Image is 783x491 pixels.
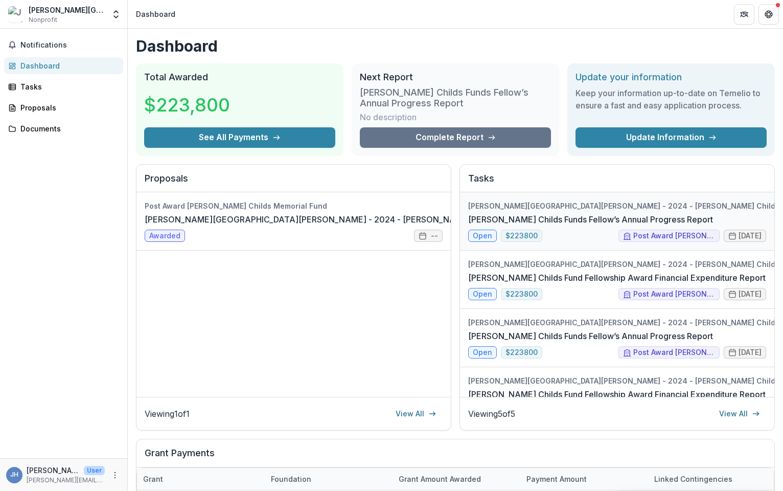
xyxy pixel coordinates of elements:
[145,173,443,192] h2: Proposals
[136,37,775,55] h1: Dashboard
[468,330,713,342] a: [PERSON_NAME] Childs Funds Fellow’s Annual Progress Report
[389,406,443,422] a: View All
[265,474,317,484] div: Foundation
[360,72,551,83] h2: Next Report
[360,127,551,148] a: Complete Report
[4,99,123,116] a: Proposals
[468,408,515,420] p: Viewing 5 of 5
[109,4,123,25] button: Open entity switcher
[468,272,766,284] a: [PERSON_NAME] Childs Fund Fellowship Award Financial Expenditure Report
[360,111,417,123] p: No description
[29,15,57,25] span: Nonprofit
[145,448,766,467] h2: Grant Payments
[758,4,779,25] button: Get Help
[84,466,105,475] p: User
[265,468,393,490] div: Foundation
[520,468,648,490] div: Payment Amount
[27,465,80,476] p: [PERSON_NAME]
[575,87,767,111] h3: Keep your information up-to-date on Temelio to ensure a fast and easy application process.
[109,469,121,481] button: More
[20,123,115,134] div: Documents
[393,474,487,484] div: Grant amount awarded
[20,81,115,92] div: Tasks
[648,468,776,490] div: Linked Contingencies
[8,6,25,23] img: Jarvis Dawson Hill
[145,213,650,226] a: [PERSON_NAME][GEOGRAPHIC_DATA][PERSON_NAME] - 2024 - [PERSON_NAME] Childs Memorial Fund - Fellows...
[520,474,593,484] div: Payment Amount
[575,127,767,148] a: Update Information
[393,468,520,490] div: Grant amount awarded
[648,474,739,484] div: Linked Contingencies
[4,37,123,53] button: Notifications
[136,9,175,19] div: Dashboard
[4,78,123,95] a: Tasks
[145,408,190,420] p: Viewing 1 of 1
[132,7,179,21] nav: breadcrumb
[20,60,115,71] div: Dashboard
[360,87,551,109] h3: [PERSON_NAME] Childs Funds Fellow’s Annual Progress Report
[144,127,335,148] button: See All Payments
[137,468,265,490] div: Grant
[137,474,169,484] div: Grant
[20,102,115,113] div: Proposals
[29,5,105,15] div: [PERSON_NAME][GEOGRAPHIC_DATA][PERSON_NAME]
[144,91,230,119] h3: $223,800
[4,57,123,74] a: Dashboard
[468,388,766,400] a: [PERSON_NAME] Childs Fund Fellowship Award Financial Expenditure Report
[4,120,123,137] a: Documents
[468,173,766,192] h2: Tasks
[20,41,119,50] span: Notifications
[575,72,767,83] h2: Update your information
[144,72,335,83] h2: Total Awarded
[734,4,754,25] button: Partners
[713,406,766,422] a: View All
[27,476,105,485] p: [PERSON_NAME][EMAIL_ADDRESS][PERSON_NAME][DOMAIN_NAME]
[10,472,18,478] div: Jarvis Hill
[468,213,713,226] a: [PERSON_NAME] Childs Funds Fellow’s Annual Progress Report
